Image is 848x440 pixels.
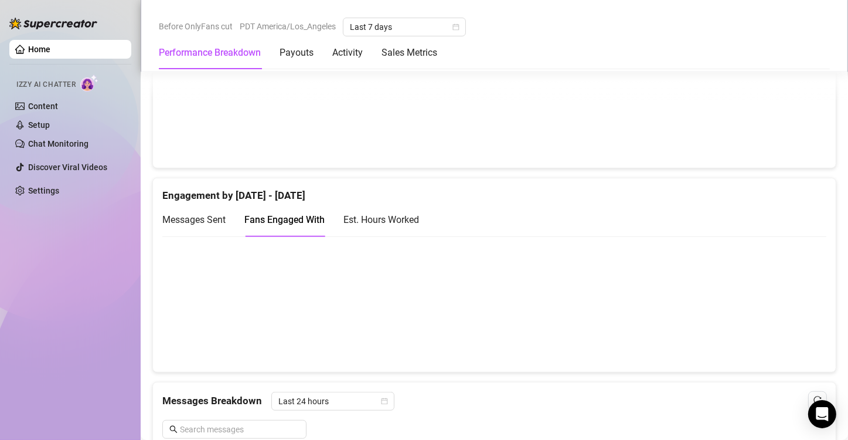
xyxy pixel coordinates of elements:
div: Est. Hours Worked [343,212,419,227]
span: Last 24 hours [278,392,387,410]
input: Search messages [180,423,299,436]
img: logo-BBDzfeDw.svg [9,18,97,29]
a: Settings [28,186,59,195]
a: Setup [28,120,50,130]
span: Last 7 days [350,18,459,36]
a: Discover Viral Videos [28,163,107,172]
div: Performance Breakdown [159,46,261,60]
div: Sales Metrics [382,46,437,60]
img: AI Chatter [80,75,98,92]
span: Before OnlyFans cut [159,18,233,35]
span: search [169,425,178,434]
a: Content [28,101,58,111]
span: Fans Engaged With [244,214,325,225]
span: Izzy AI Chatter [16,79,76,90]
a: Home [28,45,50,54]
span: reload [813,396,822,404]
span: PDT America/Los_Angeles [240,18,336,35]
span: calendar [381,398,388,405]
div: Payouts [280,46,314,60]
div: Activity [332,46,363,60]
div: Messages Breakdown [162,392,826,411]
span: Messages Sent [162,214,226,225]
span: calendar [452,23,459,31]
div: Open Intercom Messenger [808,400,836,428]
a: Chat Monitoring [28,139,88,148]
div: Engagement by [DATE] - [DATE] [162,178,826,204]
